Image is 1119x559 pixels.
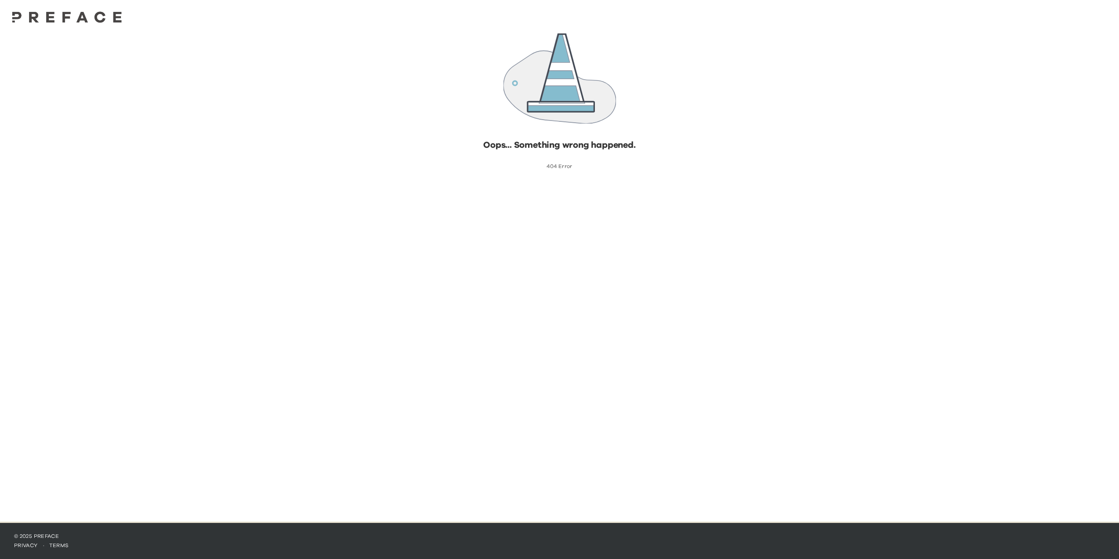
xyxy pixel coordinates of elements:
p: 404 Error [547,163,572,170]
p: © 2025 Preface [14,533,1105,540]
p: Oops... Something wrong happened. [483,139,635,164]
img: Preface Logo [8,11,126,23]
a: terms [49,543,69,548]
a: privacy [14,543,38,548]
span: · [38,543,49,548]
